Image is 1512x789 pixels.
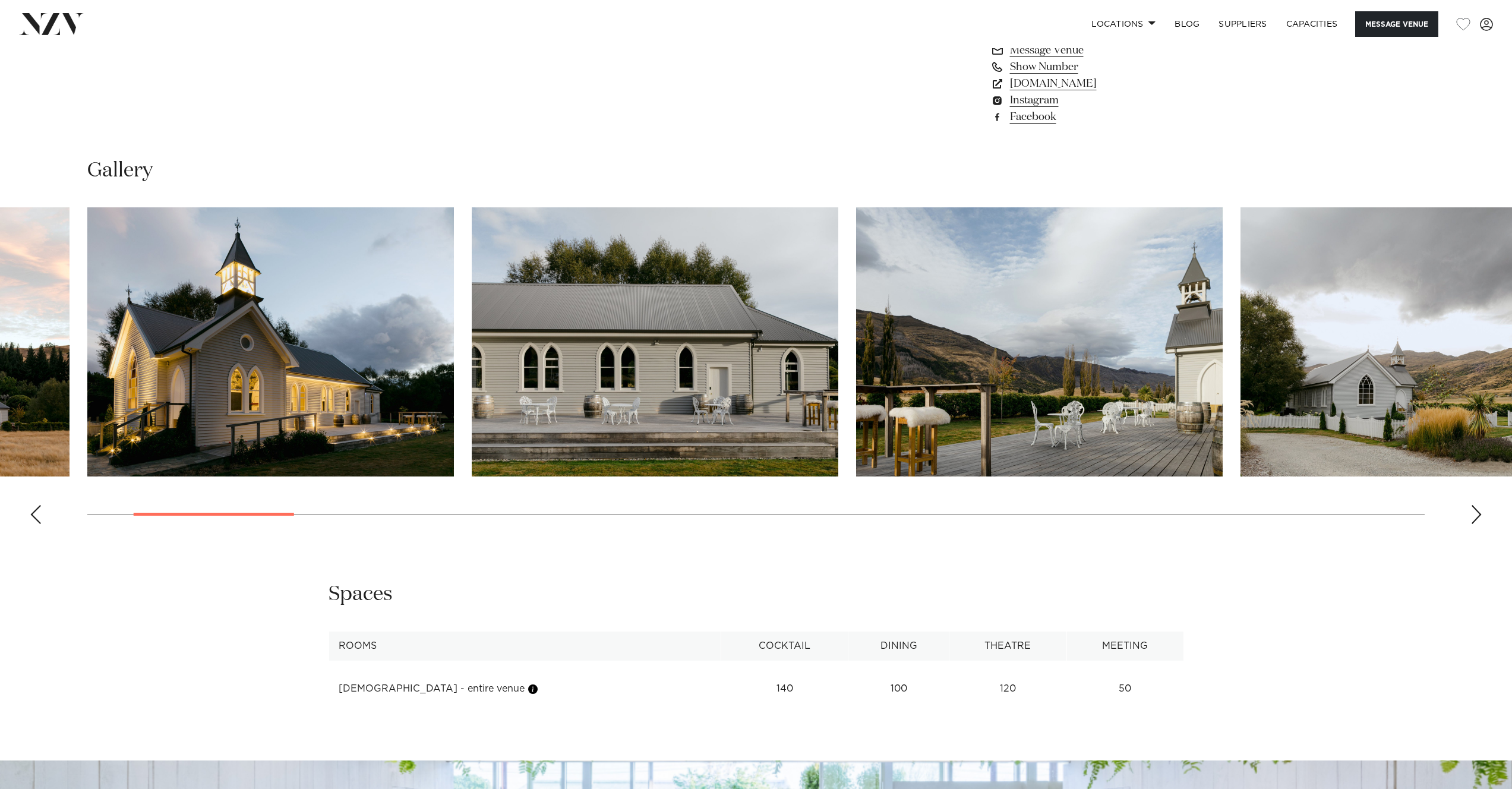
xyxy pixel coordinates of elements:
[87,157,153,184] h2: Gallery
[721,632,848,661] th: Cocktail
[329,581,393,608] h2: Spaces
[856,207,1223,476] swiper-slide: 4 / 29
[949,632,1066,661] th: Theatre
[1355,11,1438,37] button: Message Venue
[721,674,848,703] td: 140
[1165,11,1209,37] a: BLOG
[1082,11,1165,37] a: Locations
[1277,11,1347,37] a: Capacities
[949,674,1066,703] td: 120
[990,59,1184,75] a: Show Number
[472,207,838,476] swiper-slide: 3 / 29
[1067,674,1183,703] td: 50
[990,42,1184,59] a: Message Venue
[848,632,949,661] th: Dining
[990,75,1184,92] a: [DOMAIN_NAME]
[1067,632,1183,661] th: Meeting
[329,632,721,661] th: Rooms
[329,674,721,703] td: [DEMOGRAPHIC_DATA] - entire venue
[848,674,949,703] td: 100
[990,92,1184,109] a: Instagram
[990,109,1184,125] a: Facebook
[1209,11,1276,37] a: SUPPLIERS
[19,13,84,34] img: nzv-logo.png
[87,207,454,476] swiper-slide: 2 / 29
